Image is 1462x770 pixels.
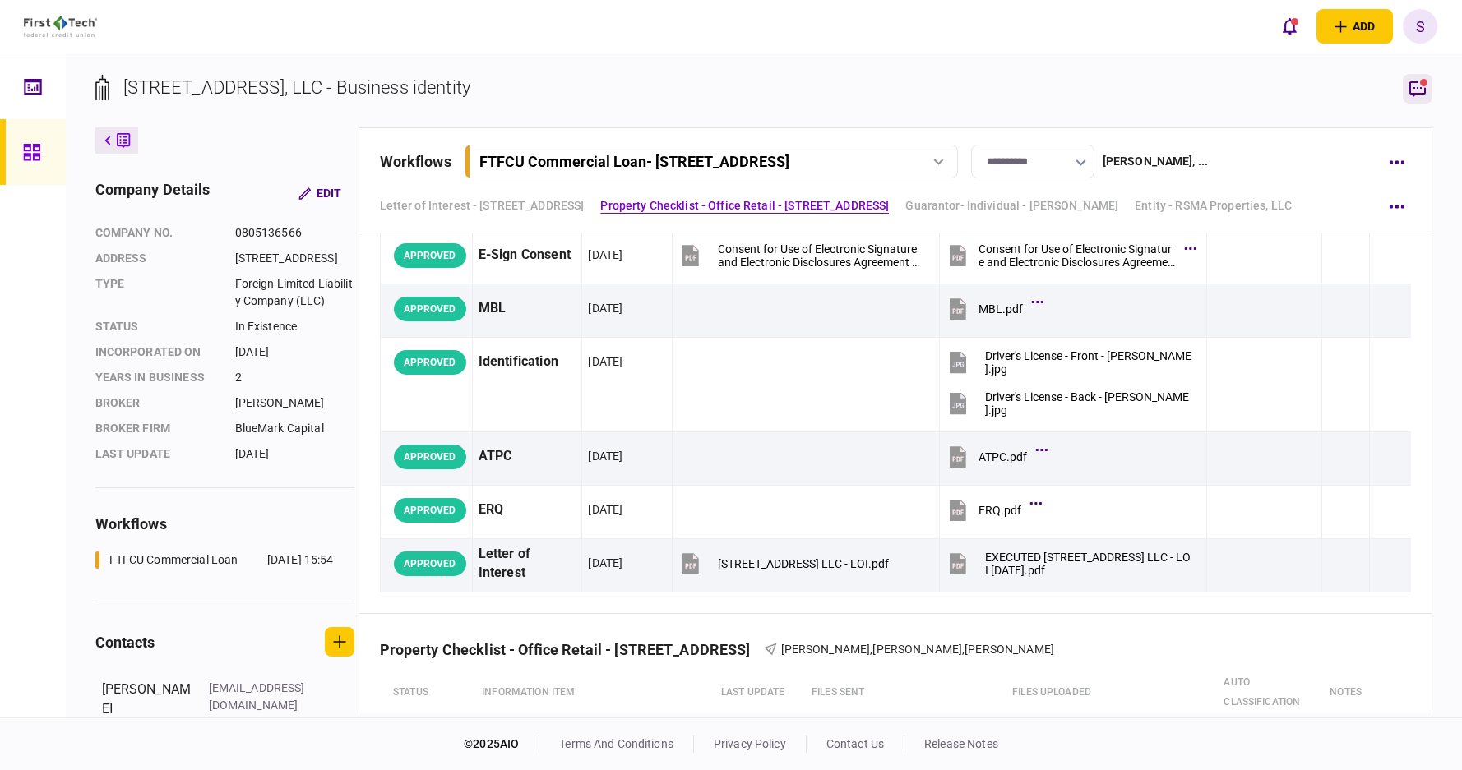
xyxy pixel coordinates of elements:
div: [PERSON_NAME] [235,394,354,412]
div: APPROVED [394,445,466,469]
div: ERQ.pdf [979,504,1021,517]
a: release notes [924,737,998,750]
div: years in business [95,369,219,386]
div: [DATE] [588,448,622,464]
div: 506 E 6th Street Del Rio TX LLC - LOI.pdf [718,557,889,570]
button: ATPC.pdf [946,438,1043,475]
button: Edit [285,178,354,208]
a: terms and conditions [559,737,673,750]
div: [DATE] [588,353,622,370]
div: APPROVED [394,498,466,523]
div: [DATE] [588,555,622,571]
div: [DATE] 15:54 [267,551,334,569]
div: Driver's License - Front - Jeremy Hamilton.jpg [985,349,1192,376]
span: [PERSON_NAME] [781,643,871,656]
th: status [380,664,474,722]
button: FTFCU Commercial Loan- [STREET_ADDRESS] [465,145,958,178]
div: ATPC [479,438,576,475]
span: [PERSON_NAME] [965,643,1054,656]
span: , [870,643,872,656]
div: [EMAIL_ADDRESS][DOMAIN_NAME] [209,680,316,714]
div: In Existence [235,318,354,335]
div: [DATE] [588,501,622,518]
div: workflows [380,150,451,173]
button: EXECUTED 506 E 6th Street Del Rio TX LLC - LOI 9.2.25.pdf [946,545,1192,582]
span: , [962,643,965,656]
div: 0805136566 [235,224,354,242]
div: workflows [95,513,354,535]
div: Property Checklist - Office Retail - [STREET_ADDRESS] [380,641,764,658]
button: ERQ.pdf [946,491,1038,528]
div: company details [95,178,211,208]
div: FTFCU Commercial Loan [109,551,238,569]
div: [DATE] [588,247,622,263]
div: Consent for Use of Electronic Signature and Electronic Disclosures Agreement Editable.pdf [979,242,1176,269]
th: auto classification [1215,664,1321,722]
a: Entity - RSMA Properties, LLC [1135,197,1292,214]
span: [PERSON_NAME] [872,643,962,656]
button: S [1403,9,1437,44]
div: [DATE] [235,344,354,361]
div: APPROVED [394,551,466,576]
div: address [95,250,219,267]
a: FTFCU Commercial Loan[DATE] 15:54 [95,551,334,569]
div: broker firm [95,420,219,437]
div: [STREET_ADDRESS], LLC - Business identity [123,74,470,101]
div: ATPC.pdf [979,450,1027,463]
div: company no. [95,224,219,242]
button: Consent for Use of Electronic Signature and Electronic Disclosures Agreement Editable.pdf [946,237,1192,274]
div: Identification [479,344,576,380]
button: Driver's License - Back - Jeremy Hamilton.jpg [946,385,1192,422]
div: status [95,318,219,335]
div: Consent for Use of Electronic Signature and Electronic Disclosures Agreement Editable.pdf [718,242,925,269]
a: Property Checklist - Office Retail - [STREET_ADDRESS] [600,197,889,214]
th: files sent [803,664,1004,722]
div: APPROVED [394,297,466,321]
button: 506 E 6th Street Del Rio TX LLC - LOI.pdf [678,545,889,582]
th: notes [1321,664,1370,722]
div: Letter of Interest [479,545,576,583]
button: open notifications list [1272,9,1307,44]
button: Consent for Use of Electronic Signature and Electronic Disclosures Agreement Editable.pdf [678,237,925,274]
div: APPROVED [394,350,466,375]
a: Letter of Interest - [STREET_ADDRESS] [380,197,585,214]
div: Foreign Limited Liability Company (LLC) [235,275,354,310]
div: E-Sign Consent [479,237,576,274]
a: privacy policy [714,737,786,750]
div: MBL.pdf [979,302,1023,316]
div: ERQ [479,491,576,528]
button: open adding identity options [1316,9,1393,44]
div: MBL [479,290,576,327]
div: FTFCU Commercial Loan - [STREET_ADDRESS] [479,153,789,170]
div: [STREET_ADDRESS] [235,250,354,267]
div: Broker [95,394,219,412]
div: © 2025 AIO [464,735,539,753]
th: Files uploaded [1004,664,1215,722]
th: Information item [474,664,713,722]
div: [DATE] [235,445,354,463]
button: MBL.pdf [946,290,1039,327]
div: [DATE] [588,300,622,316]
div: contacts [95,631,155,653]
img: client company logo [24,16,97,37]
div: 2 [235,369,354,386]
div: last update [95,445,219,463]
a: Guarantor- Individual - [PERSON_NAME] [905,197,1118,214]
div: EXECUTED 506 E 6th Street Del Rio TX LLC - LOI 9.2.25.pdf [985,551,1192,577]
div: APPROVED [394,243,466,268]
div: [PERSON_NAME] , ... [1103,153,1208,170]
a: contact us [826,737,884,750]
div: Type [95,275,219,310]
div: BlueMark Capital [235,420,354,437]
div: incorporated on [95,344,219,361]
button: Driver's License - Front - Jeremy Hamilton.jpg [946,344,1192,380]
th: last update [713,664,803,722]
div: Driver's License - Back - Jeremy Hamilton.jpg [985,390,1192,417]
div: [PERSON_NAME] [102,680,192,766]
